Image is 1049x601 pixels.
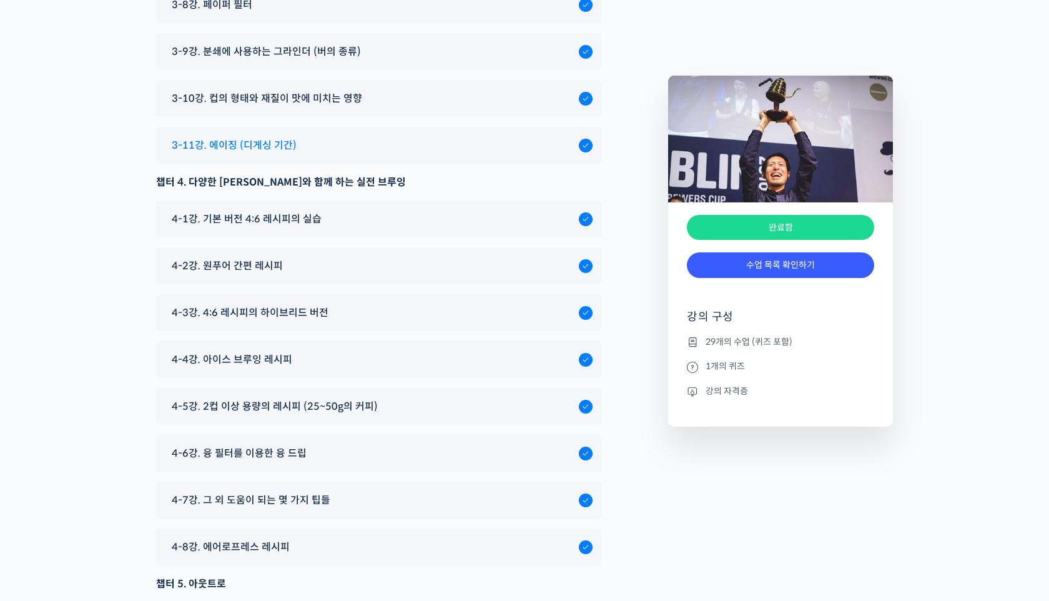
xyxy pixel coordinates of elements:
[165,211,593,227] a: 4-1강. 기본 버전 4:6 레시피의 실습
[39,415,47,425] span: 홈
[165,257,593,274] a: 4-2강. 원푸어 간편 레시피
[4,396,82,427] a: 홈
[172,398,378,415] span: 4-5강. 2컵 이상 용량의 레시피 (25~50g의 커피)
[165,137,593,154] a: 3-11강. 에이징 (디게싱 기간)
[165,492,593,509] a: 4-7강. 그 외 도움이 되는 몇 가지 팁들
[172,211,322,227] span: 4-1강. 기본 버전 4:6 레시피의 실습
[193,415,208,425] span: 설정
[165,43,593,60] a: 3-9강. 분쇄에 사용하는 그라인더 (버의 종류)
[172,539,290,555] span: 4-8강. 에어로프레스 레시피
[172,351,292,368] span: 4-4강. 아이스 브루잉 레시피
[172,445,307,462] span: 4-6강. 융 필터를 이용한 융 드립
[165,90,593,107] a: 3-10강. 컵의 형태와 재질이 맛에 미치는 영향
[687,252,874,278] a: 수업 목록 확인하기
[172,137,297,154] span: 3-11강. 에이징 (디게싱 기간)
[172,43,361,60] span: 3-9강. 분쇄에 사용하는 그라인더 (버의 종류)
[687,384,874,399] li: 강의 자격증
[161,396,240,427] a: 설정
[687,215,874,241] div: 완료함
[165,445,593,462] a: 4-6강. 융 필터를 이용한 융 드립
[687,334,874,349] li: 29개의 수업 (퀴즈 포함)
[82,396,161,427] a: 대화
[172,90,362,107] span: 3-10강. 컵의 형태와 재질이 맛에 미치는 영향
[172,257,283,274] span: 4-2강. 원푸어 간편 레시피
[165,539,593,555] a: 4-8강. 에어로프레스 레시피
[156,174,602,191] div: 챕터 4. 다양한 [PERSON_NAME]와 함께 하는 실전 브루잉
[165,398,593,415] a: 4-5강. 2컵 이상 용량의 레시피 (25~50g의 커피)
[114,415,129,425] span: 대화
[156,575,602,592] div: 챕터 5. 아웃트로
[687,359,874,374] li: 1개의 퀴즈
[172,492,330,509] span: 4-7강. 그 외 도움이 되는 몇 가지 팁들
[165,304,593,321] a: 4-3강. 4:6 레시피의 하이브리드 버전
[165,351,593,368] a: 4-4강. 아이스 브루잉 레시피
[172,304,328,321] span: 4-3강. 4:6 레시피의 하이브리드 버전
[687,309,874,334] h4: 강의 구성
